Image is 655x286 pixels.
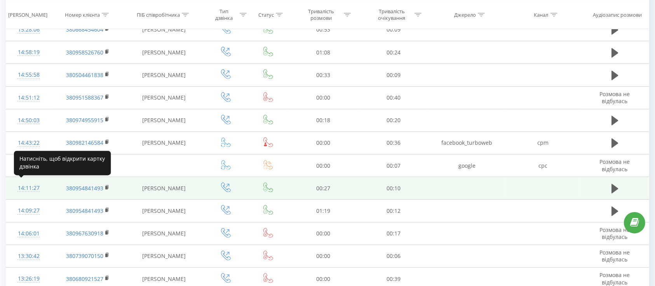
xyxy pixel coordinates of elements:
[359,109,429,132] td: 00:20
[124,200,203,222] td: [PERSON_NAME]
[14,151,111,175] div: Натисніть, щоб відкрити картку дзвінка
[66,252,103,260] a: 380739070150
[66,275,103,282] a: 380680921527
[14,67,44,82] div: 14:55:58
[66,49,103,56] a: 380958526760
[505,132,581,154] td: cpm
[505,154,581,177] td: cpc
[600,271,630,286] span: Розмова не відбулась
[534,11,549,18] div: Канал
[124,41,203,64] td: [PERSON_NAME]
[288,177,358,200] td: 00:27
[359,154,429,177] td: 00:07
[600,90,630,105] span: Розмова не відбулась
[14,203,44,218] div: 14:09:27
[288,18,358,41] td: 00:53
[429,132,505,154] td: facebook_turboweb
[359,222,429,245] td: 00:17
[288,132,358,154] td: 00:00
[124,177,203,200] td: [PERSON_NAME]
[600,249,630,263] span: Розмова не відбулась
[14,22,44,37] div: 15:28:06
[429,154,505,177] td: google
[66,94,103,101] a: 380951588367
[14,226,44,241] div: 14:06:01
[14,113,44,128] div: 14:50:03
[124,222,203,245] td: [PERSON_NAME]
[124,245,203,267] td: [PERSON_NAME]
[454,11,476,18] div: Джерело
[66,26,103,33] a: 380668454604
[210,8,237,21] div: Тип дзвінка
[359,86,429,109] td: 00:40
[14,181,44,196] div: 14:11:27
[14,135,44,151] div: 14:43:22
[66,230,103,237] a: 380967630918
[359,200,429,222] td: 00:12
[66,116,103,124] a: 380974955915
[359,132,429,154] td: 00:36
[600,158,630,172] span: Розмова не відбулась
[288,86,358,109] td: 00:00
[124,109,203,132] td: [PERSON_NAME]
[124,86,203,109] td: [PERSON_NAME]
[288,245,358,267] td: 00:00
[258,11,274,18] div: Статус
[593,11,642,18] div: Аудіозапис розмови
[65,11,100,18] div: Номер клієнта
[288,109,358,132] td: 00:18
[359,64,429,86] td: 00:09
[288,64,358,86] td: 00:33
[66,139,103,146] a: 380982146584
[124,132,203,154] td: [PERSON_NAME]
[14,90,44,105] div: 14:51:12
[288,200,358,222] td: 01:19
[300,8,342,21] div: Тривалість розмови
[359,41,429,64] td: 00:24
[14,249,44,264] div: 13:30:42
[359,177,429,200] td: 00:10
[66,71,103,79] a: 380504461838
[124,18,203,41] td: [PERSON_NAME]
[371,8,413,21] div: Тривалість очікування
[66,207,103,214] a: 380954841493
[14,45,44,60] div: 14:58:19
[8,11,47,18] div: [PERSON_NAME]
[359,245,429,267] td: 00:06
[288,41,358,64] td: 01:08
[359,18,429,41] td: 00:09
[137,11,180,18] div: ПІБ співробітника
[66,184,103,192] a: 380954841493
[124,64,203,86] td: [PERSON_NAME]
[600,226,630,240] span: Розмова не відбулась
[288,222,358,245] td: 00:00
[288,154,358,177] td: 00:00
